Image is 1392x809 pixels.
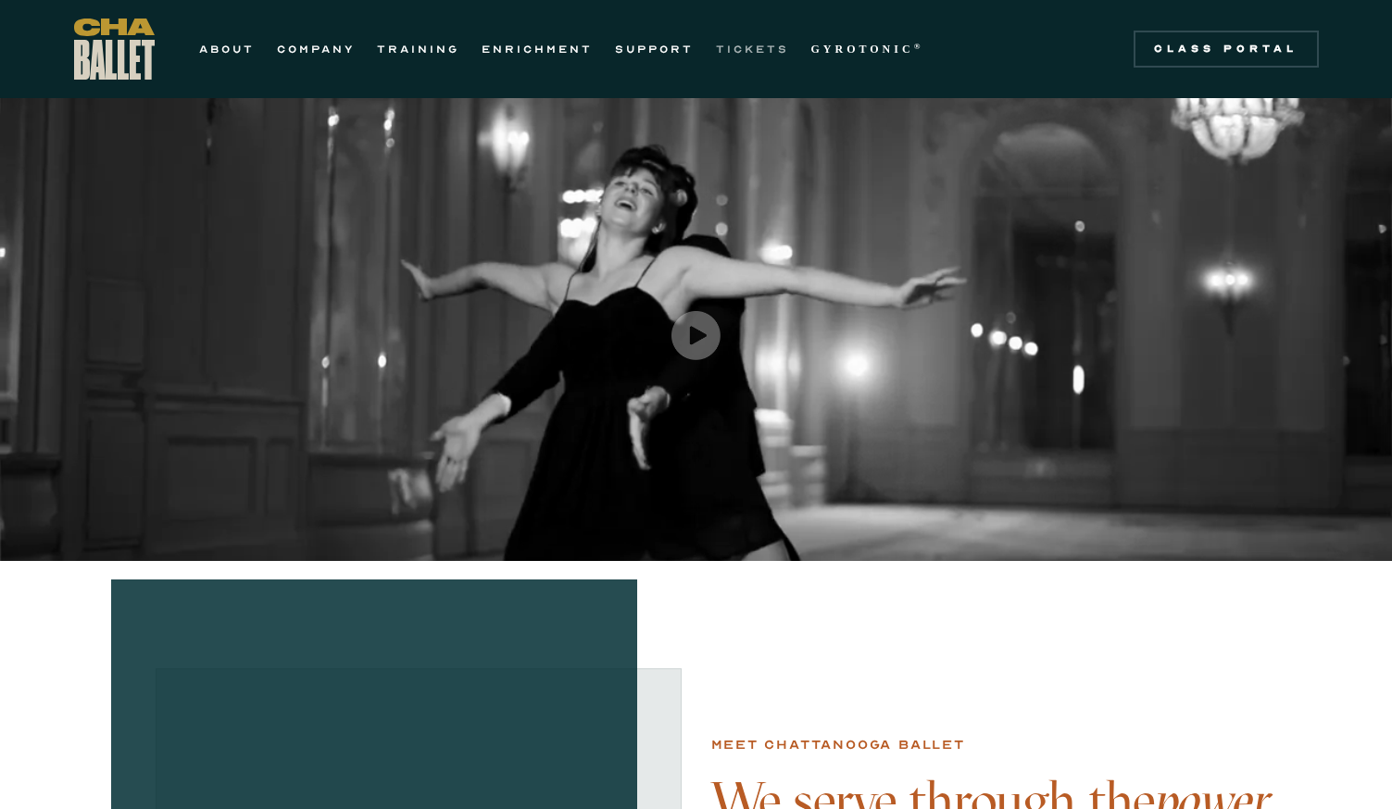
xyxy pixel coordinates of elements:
a: Class Portal [1134,31,1319,68]
a: COMPANY [277,38,355,60]
a: home [74,19,155,80]
a: ABOUT [199,38,255,60]
a: ENRICHMENT [482,38,593,60]
a: TRAINING [377,38,459,60]
div: Meet chattanooga ballet [711,734,965,756]
a: GYROTONIC® [811,38,924,60]
strong: GYROTONIC [811,43,914,56]
sup: ® [914,42,924,51]
div: Class Portal [1145,42,1308,56]
a: SUPPORT [615,38,694,60]
a: TICKETS [716,38,789,60]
